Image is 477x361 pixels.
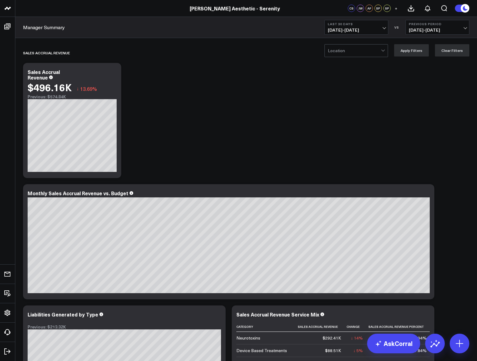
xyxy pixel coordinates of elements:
span: 13.69% [80,85,97,92]
th: Change [347,322,368,332]
div: Liabilities Generated by Type [28,311,98,318]
div: VS [391,25,402,29]
div: Sales Accrual Revenue [23,46,70,60]
div: Sales Accrual Revenue Service Mix [236,311,319,318]
div: $88.51K [325,347,341,354]
a: [PERSON_NAME] Aesthetic - Serenity [190,5,280,12]
b: Previous Period [409,22,466,26]
button: Last 30 Days[DATE]-[DATE] [324,20,388,35]
div: JW [357,5,364,12]
div: SP [383,5,391,12]
button: Apply Filters [394,44,429,56]
span: [DATE] - [DATE] [409,28,466,33]
div: Neurotoxins [236,335,260,341]
div: Sales Accrual Revenue [28,68,60,81]
button: + [392,5,400,12]
div: $292.41K [323,335,341,341]
th: Sales Accrual Revenue Percent [368,322,432,332]
div: Previous: $574.84K [28,94,117,99]
div: Previous: $213.32K [28,324,221,329]
div: ↓ 14% [351,335,363,341]
th: Sales Accrual Revenue [298,322,347,332]
div: ↓ 5% [353,347,363,354]
button: Previous Period[DATE]-[DATE] [405,20,469,35]
div: $496.16K [28,82,72,93]
th: Category [236,322,298,332]
span: [DATE] - [DATE] [328,28,385,33]
div: AF [366,5,373,12]
a: AskCorral [367,334,420,353]
div: Device Based Treatments [236,347,287,354]
div: Monthly Sales Accrual Revenue vs. Budget [28,190,128,196]
span: + [395,6,397,10]
button: Clear Filters [435,44,469,56]
a: Manager Summary [23,24,65,31]
span: ↓ [76,85,79,93]
div: CS [348,5,355,12]
b: Last 30 Days [328,22,385,26]
div: SP [374,5,382,12]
